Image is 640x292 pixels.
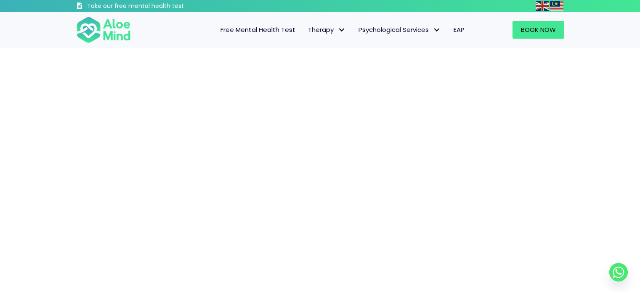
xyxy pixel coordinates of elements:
span: Free Mental Health Test [220,25,295,34]
a: Take our free mental health test [76,2,229,12]
a: Psychological ServicesPsychological Services: submenu [352,21,447,39]
span: Psychological Services: submenu [431,24,443,36]
span: Book Now [521,25,556,34]
span: Therapy: submenu [336,24,348,36]
nav: Menu [142,21,471,39]
a: Book Now [513,21,564,39]
a: Whatsapp [609,263,628,281]
img: en [536,1,549,11]
a: TherapyTherapy: submenu [302,21,352,39]
a: English [536,1,550,11]
a: Free Mental Health Test [214,21,302,39]
span: Psychological Services [359,25,441,34]
h3: Take our free mental health test [87,2,229,11]
a: EAP [447,21,471,39]
img: Aloe mind Logo [76,16,131,44]
a: Malay [550,1,564,11]
span: EAP [454,25,465,34]
span: Therapy [308,25,346,34]
img: ms [550,1,563,11]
